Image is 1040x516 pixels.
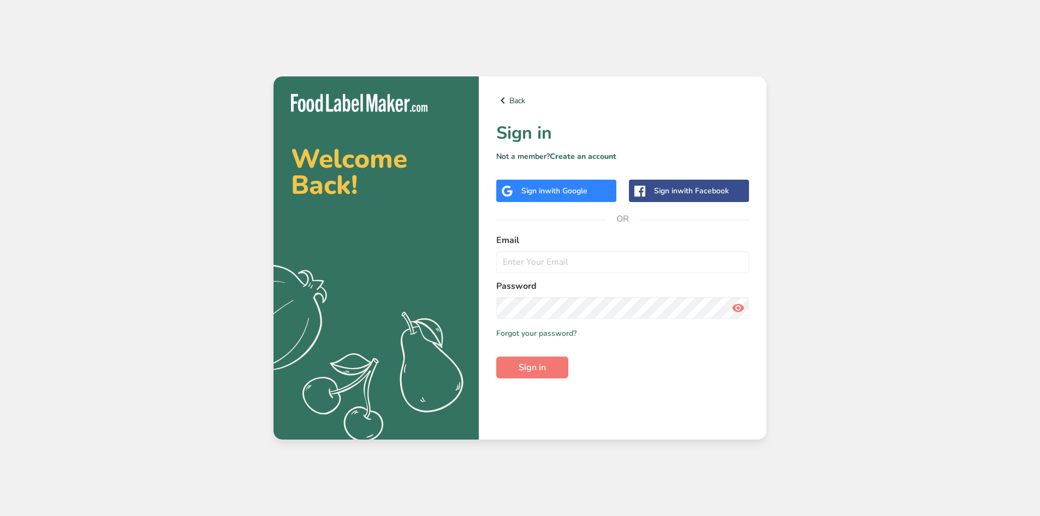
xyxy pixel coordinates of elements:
span: with Facebook [678,186,729,196]
a: Forgot your password? [496,328,577,339]
label: Email [496,234,749,247]
span: with Google [545,186,587,196]
img: Food Label Maker [291,94,427,112]
a: Create an account [550,151,616,162]
div: Sign in [521,185,587,197]
a: Back [496,94,749,107]
div: Sign in [654,185,729,197]
h2: Welcome Back! [291,146,461,198]
span: OR [607,203,639,235]
input: Enter Your Email [496,251,749,273]
h1: Sign in [496,120,749,146]
button: Sign in [496,357,568,378]
p: Not a member? [496,151,749,162]
span: Sign in [519,361,546,374]
label: Password [496,280,749,293]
